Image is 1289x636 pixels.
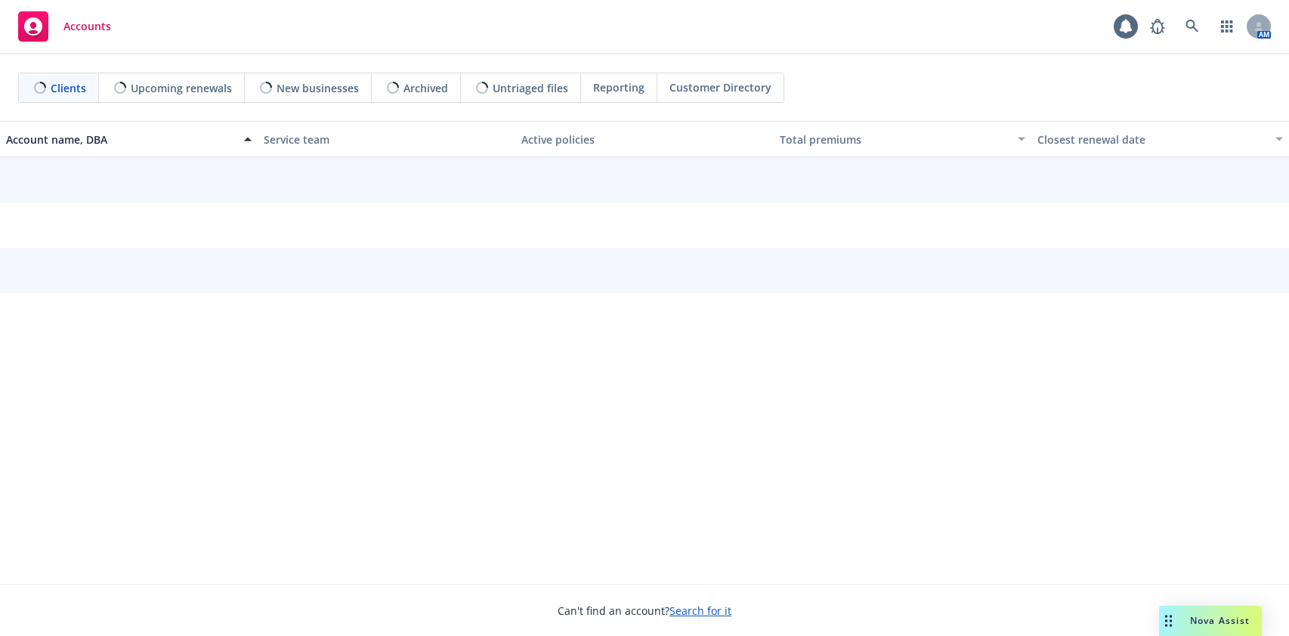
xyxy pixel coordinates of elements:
div: Active policies [521,132,767,147]
a: Search for it [669,603,731,618]
div: Service team [264,132,509,147]
div: Account name, DBA [6,132,235,147]
span: Can't find an account? [558,603,731,619]
a: Accounts [12,5,117,48]
button: Nova Assist [1159,606,1262,636]
div: Closest renewal date [1037,132,1266,147]
button: Total premiums [774,121,1031,157]
span: Clients [51,80,86,96]
div: Total premiums [780,132,1009,147]
span: Accounts [63,20,111,33]
span: Upcoming renewals [131,80,232,96]
span: New businesses [277,80,359,96]
button: Closest renewal date [1031,121,1289,157]
span: Nova Assist [1190,614,1250,627]
a: Report a Bug [1142,11,1173,42]
a: Switch app [1212,11,1242,42]
span: Untriaged files [493,80,568,96]
span: Customer Directory [669,79,771,95]
div: Drag to move [1159,606,1178,636]
button: Service team [258,121,515,157]
span: Archived [403,80,448,96]
button: Active policies [515,121,773,157]
span: Reporting [593,79,644,95]
a: Search [1177,11,1207,42]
